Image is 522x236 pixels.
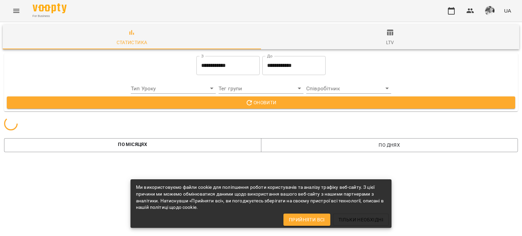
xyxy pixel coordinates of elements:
[266,141,513,149] span: По днях
[7,96,515,109] button: Оновити
[33,3,67,13] img: Voopty Logo
[33,14,67,18] span: For Business
[501,4,514,17] button: UA
[118,140,147,148] label: По місяцях
[8,3,24,19] button: Menu
[12,98,510,107] span: Оновити
[504,7,511,14] span: UA
[386,38,394,47] div: ltv
[4,138,261,152] button: По місяцях
[485,6,494,16] img: a00aa1585140378b0de952bcaf51e5a1.jpg
[261,138,518,152] button: По днях
[117,38,147,47] div: Статистика
[136,181,386,214] div: Ми використовуємо файли cookie для поліпшення роботи користувачів та аналізу трафіку веб-сайту. З...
